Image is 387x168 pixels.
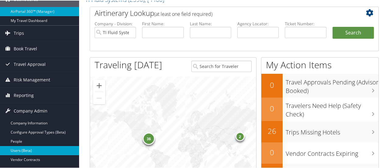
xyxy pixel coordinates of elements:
a: 0Vendor Contracts Expiring [261,142,378,163]
a: 26Trips Missing Hotels [261,120,378,142]
button: Zoom in [93,79,105,91]
span: Company Admin [14,103,47,118]
h2: 0 [261,103,283,113]
div: 2 [235,131,245,141]
label: Company - Division: [95,20,136,26]
span: Trips [14,25,24,40]
h3: Vendor Contracts Expiring [286,146,378,157]
div: 36 [143,132,155,144]
h2: 0 [261,147,283,157]
h2: Airtinerary Lookup [95,7,350,18]
input: Search for Traveler [191,60,251,71]
label: First Name: [142,20,183,26]
label: Last Name: [190,20,231,26]
h1: Traveling [DATE] [95,58,162,71]
a: 0Travelers Need Help (Safety Check) [261,97,378,120]
span: Risk Management [14,72,50,87]
label: Ticket Number: [285,20,326,26]
span: Travel Approval [14,56,46,71]
label: Agency Locator: [237,20,279,26]
h2: 26 [261,125,283,136]
h2: 0 [261,79,283,90]
span: Book Travel [14,41,37,56]
button: Search [333,26,374,38]
h3: Travelers Need Help (Safety Check) [286,98,378,118]
span: (at least one field required) [154,10,212,17]
span: Reporting [14,87,34,102]
h1: My Action Items [261,58,378,71]
a: 0Travel Approvals Pending (Advisor Booked) [261,73,378,97]
button: Zoom out [93,91,105,104]
h3: Trips Missing Hotels [286,124,378,136]
h3: Travel Approvals Pending (Advisor Booked) [286,74,378,95]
